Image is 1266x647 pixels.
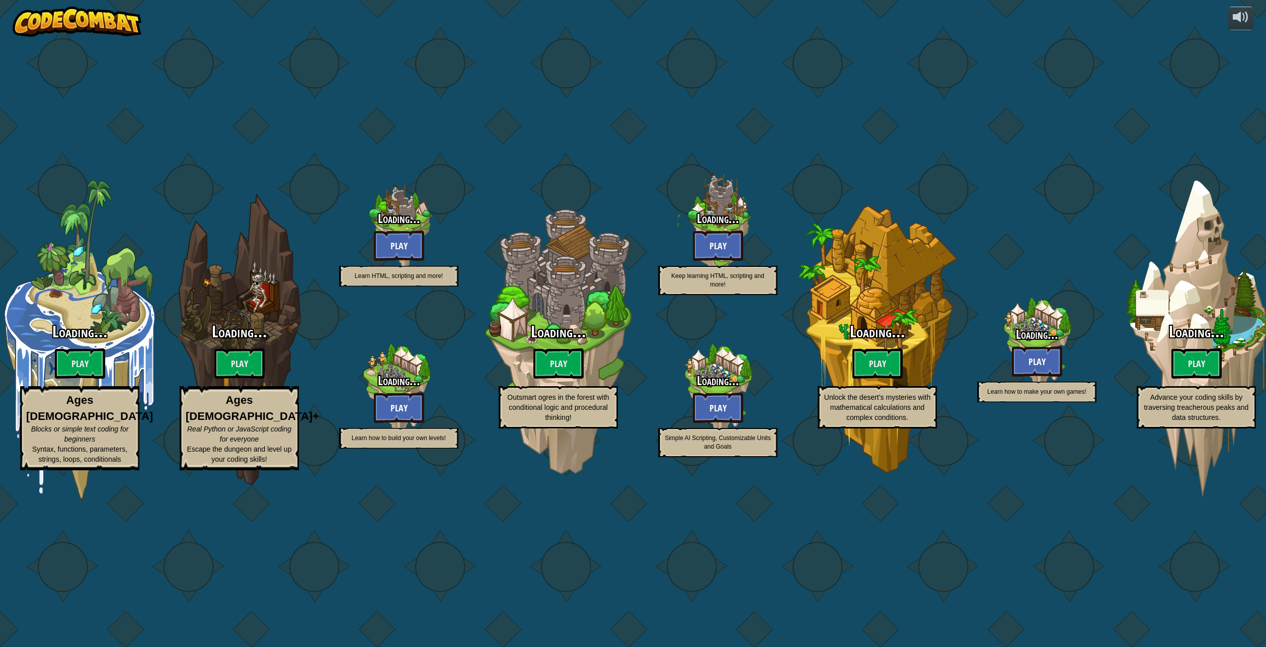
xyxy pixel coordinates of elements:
img: CodeCombat - Learn how to code by playing a game [13,7,141,37]
span: Real Python or JavaScript coding for everyone [187,425,291,443]
span: Advance your coding skills by traversing treacherous peaks and data structures. [1144,393,1249,421]
btn: Play [374,231,424,261]
btn: Play [852,348,903,379]
div: Complete previous world to unlock [798,180,957,499]
span: Simple AI Scripting, Customizable Units and Goals [665,435,771,450]
btn: Play [1012,346,1062,377]
span: Keep learning HTML, scripting and more! [671,272,764,288]
div: Complete previous world to unlock [638,148,798,308]
span: Syntax, functions, parameters, strings, loops, conditionals [32,445,127,463]
span: Loading... [1169,321,1224,342]
btn: Play [693,393,743,423]
btn: Play [1171,348,1222,379]
btn: Play [214,348,265,379]
span: Learn how to make your own games! [987,388,1086,395]
span: Loading... [52,321,108,342]
span: Loading... [1016,326,1058,343]
btn: Play [693,231,743,261]
span: Loading... [212,321,267,342]
div: Complete previous world to unlock [319,148,479,308]
div: Complete previous world to unlock [638,310,798,470]
strong: Ages [DEMOGRAPHIC_DATA]+ [186,394,319,422]
div: Complete previous world to unlock [160,180,319,499]
span: Escape the dungeon and level up your coding skills! [187,445,292,463]
span: Loading... [697,210,739,227]
span: Unlock the desert’s mysteries with mathematical calculations and complex conditions. [824,393,930,421]
btn: Play [55,348,105,379]
span: Loading... [531,321,586,342]
btn: Play [374,393,424,423]
span: Blocks or simple text coding for beginners [31,425,129,443]
span: Loading... [378,372,420,389]
span: Loading... [378,210,420,227]
span: Loading... [850,321,905,342]
div: Complete previous world to unlock [479,180,638,499]
strong: Ages [DEMOGRAPHIC_DATA] [26,394,153,422]
button: Adjust volume [1228,7,1253,30]
span: Learn HTML, scripting and more! [355,272,443,279]
span: Outsmart ogres in the forest with conditional logic and procedural thinking! [507,393,609,421]
span: Learn how to build your own levels! [352,435,446,442]
span: Loading... [697,372,739,389]
btn: Play [533,348,584,379]
div: Complete previous world to unlock [957,264,1117,423]
div: Complete previous world to unlock [319,310,479,470]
